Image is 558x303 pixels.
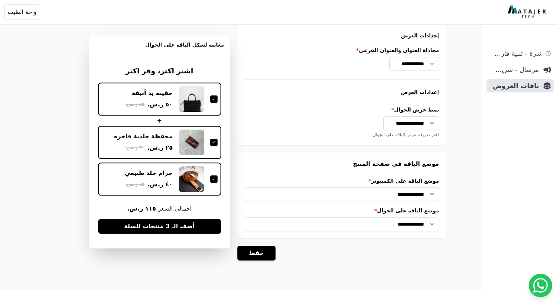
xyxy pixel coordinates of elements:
[508,6,548,19] img: MatajerTech Logo
[147,143,173,152] span: ٢٥ ر.س.
[4,4,40,20] button: واحة الطيب
[125,144,145,151] span: ٣٠ ر.س.
[245,177,439,185] label: موضع الباقة على الكمبيوتر
[125,180,145,188] span: ٤٥ ر.س.
[124,222,194,231] span: أضف الـ 3 منتجات للسلة
[245,47,439,54] label: محاذاة العنوان والعنوان الفرعي
[127,205,156,212] b: ١١٥ ر.س.
[147,180,173,189] span: ٤٠ ر.س.
[237,246,276,260] button: حفظ
[489,81,539,91] span: باقات العروض
[245,207,439,214] label: موضع الباقة على الجوال
[489,65,539,75] span: مرسال - شريط دعاية
[245,32,439,39] h4: إعدادات العرض
[125,101,145,108] span: ٥٥ ر.س.
[98,219,221,234] button: أضف الـ 3 منتجات للسلة
[179,86,204,112] img: حقيبة يد أنيقة
[245,132,439,138] div: اختر طريقة عرض الباقة على الجوال
[8,8,37,17] span: واحة الطيب
[114,132,173,140] div: محفظة جلدية فاخرة
[98,66,221,77] h3: اشتر اكثر، وفر اكثر
[98,116,221,125] div: +
[98,204,221,213] span: اجمالي السعر:
[95,41,224,57] h3: معاينة لشكل الباقة على الجوال
[125,169,173,177] div: حزام جلد طبيعي
[245,106,439,113] label: نمط عرض الجوال
[489,48,541,59] span: ندرة - تنبية قارب علي النفاذ
[179,166,204,192] img: حزام جلد طبيعي
[132,89,172,97] div: حقيبة يد أنيقة
[147,100,173,109] span: ٥٠ ر.س.
[245,88,439,96] h4: إعدادات العرض
[179,129,204,155] img: محفظة جلدية فاخرة
[245,160,439,168] h3: موضع الباقة في صفحة المنتج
